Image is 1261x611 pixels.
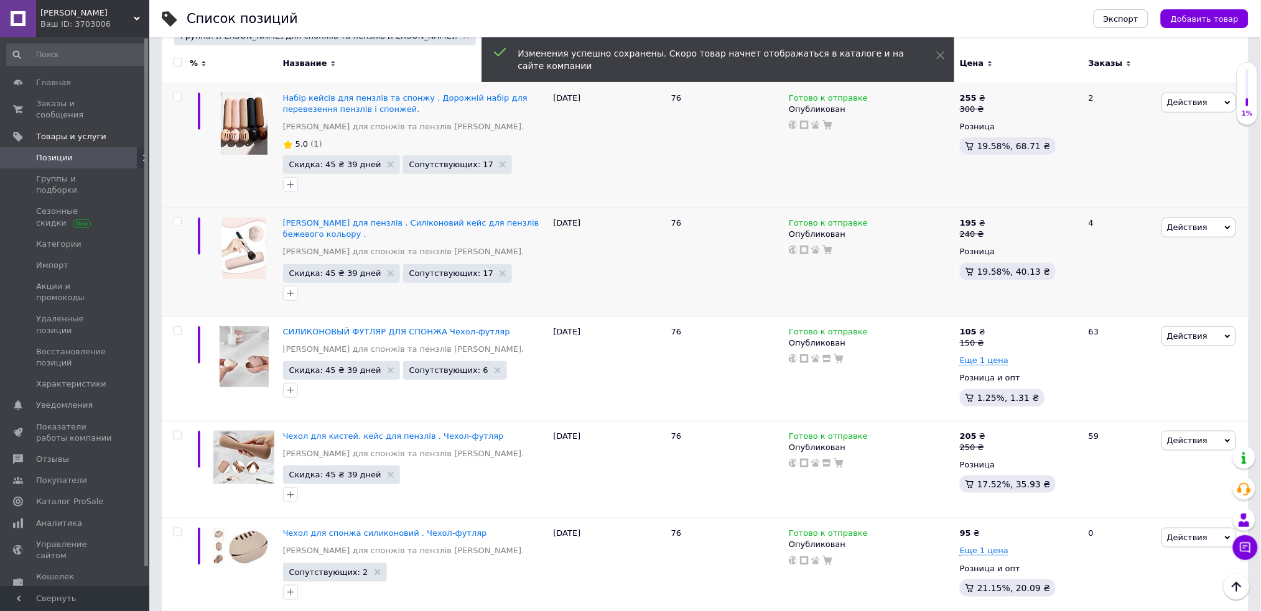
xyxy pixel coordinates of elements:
[1237,109,1257,118] div: 1%
[283,218,539,239] a: [PERSON_NAME] для пензлів . Силіконовий кейс для пензлів бежевого кольору .
[36,313,115,336] span: Удаленные позиции
[36,239,81,250] span: Категории
[1161,9,1249,28] button: Добавить товар
[289,366,381,374] span: Скидка: 45 ₴ 39 дней
[789,539,954,550] div: Опубликован
[1089,58,1123,69] span: Заказы
[977,479,1051,489] span: 17.52%, 35.93 ₴
[283,327,510,336] a: СИЛИКОНОВЫЙ ФУТЛЯР ДЛЯ СПОНЖА Чехол-футляр
[551,208,668,317] div: [DATE]
[789,218,868,231] span: Готово к отправке
[36,475,87,486] span: Покупатели
[289,269,381,277] span: Скидка: 45 ₴ 39 дней
[960,528,980,539] div: ₴
[283,121,524,132] a: [PERSON_NAME] для спонжів та пензлів [PERSON_NAME].
[960,121,1078,132] div: Розница
[671,431,682,441] span: 76
[283,344,524,355] a: [PERSON_NAME] для спонжів та пензлів [PERSON_NAME].
[671,327,682,336] span: 76
[36,173,115,196] span: Группы и подборки
[960,93,977,103] b: 255
[36,496,103,507] span: Каталог ProSale
[960,431,985,442] div: ₴
[36,98,115,121] span: Заказы и сообщения
[40,7,134,19] span: DARUY SOBI
[1171,14,1239,24] span: Добавить товар
[960,356,1008,365] span: Еще 1 цена
[283,528,487,538] a: Чехол для спонжа силиконовий . Чехол-футляр
[40,19,149,30] div: Ваш ID: 3703006
[289,160,381,168] span: Скидка: 45 ₴ 39 дней
[960,563,1078,574] div: Розница и опт
[1233,535,1258,560] button: Чат с покупателем
[187,12,298,25] div: Список позиций
[1081,83,1158,208] div: 2
[283,448,524,459] a: [PERSON_NAME] для спонжів та пензлів [PERSON_NAME].
[1167,98,1207,107] span: Действия
[789,338,954,349] div: Опубликован
[36,346,115,369] span: Восстановление позиций
[36,260,68,271] span: Импорт
[295,139,309,149] span: 5.0
[213,431,274,484] img: Чехол для кистей. кейс для пензлів . Чехол-футляр
[36,454,69,465] span: Отзывы
[977,141,1051,151] span: 19.58%, 68.71 ₴
[960,372,1078,384] div: Розница и опт
[283,545,524,556] a: [PERSON_NAME] для спонжів та пензлів [PERSON_NAME].
[283,58,327,69] span: Название
[1104,14,1138,24] span: Экспорт
[1224,574,1250,600] button: Наверх
[551,83,668,208] div: [DATE]
[36,518,82,529] span: Аналитика
[977,267,1051,277] span: 19.58%, 40.13 ₴
[36,400,93,411] span: Уведомления
[36,152,73,163] span: Позиции
[289,471,381,479] span: Скидка: 45 ₴ 39 дней
[36,281,115,303] span: Акции и промокоды
[310,139,322,149] span: (1)
[36,206,115,228] span: Сезонные скидки
[222,218,266,279] img: Кейс для пензлів . Силіконовий кейс для пензлів бежевого кольору .
[283,431,504,441] a: Чехол для кистей. кейс для пензлів . Чехол-футляр
[960,338,985,349] div: 150 ₴
[960,546,1008,556] span: Еще 1 цена
[960,104,985,115] div: 300 ₴
[1167,331,1207,341] span: Действия
[36,77,71,88] span: Главная
[36,571,115,594] span: Кошелек компании
[1081,421,1158,518] div: 59
[213,528,275,569] img: Чехол для спонжа силиконовий . Чехол-футляр
[409,160,493,168] span: Сопутствующих: 17
[960,246,1078,257] div: Розница
[789,229,954,240] div: Опубликован
[283,93,528,114] a: Набір кейсів для пензлів та спонжу . Дорожній набір для перевезення пензлів і спонжей.
[960,218,985,229] div: ₴
[1094,9,1148,28] button: Экспорт
[960,442,985,453] div: 250 ₴
[409,366,488,374] span: Сопутствующих: 6
[1081,316,1158,421] div: 63
[960,326,985,338] div: ₴
[36,539,115,561] span: Управление сайтом
[671,528,682,538] span: 76
[551,316,668,421] div: [DATE]
[283,246,524,257] a: [PERSON_NAME] для спонжів та пензлів [PERSON_NAME].
[789,327,868,340] span: Готово к отправке
[190,58,198,69] span: %
[671,93,682,103] span: 76
[551,421,668,518] div: [DATE]
[220,326,269,387] img: СИЛИКОНОВЫЙ ФУТЛЯР ДЛЯ СПОНЖА Чехол-футляр
[789,431,868,444] span: Готово к отправке
[1167,223,1207,232] span: Действия
[36,131,106,142] span: Товары и услуги
[977,393,1040,403] span: 1.25%, 1.31 ₴
[960,327,977,336] b: 105
[960,459,1078,471] div: Розница
[36,379,106,390] span: Характеристики
[409,269,493,277] span: Сопутствующих: 17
